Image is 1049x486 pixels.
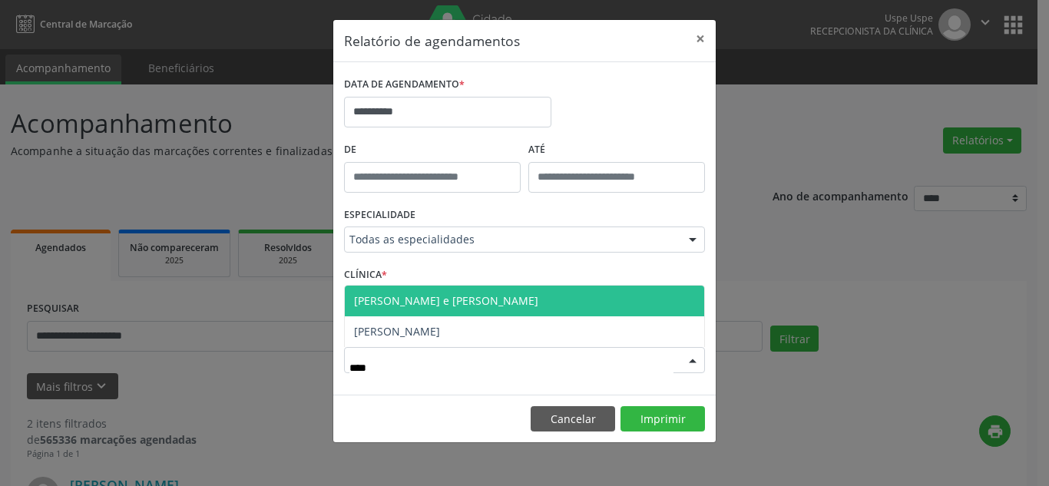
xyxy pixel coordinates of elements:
[344,263,387,287] label: CLÍNICA
[354,324,440,339] span: [PERSON_NAME]
[344,73,465,97] label: DATA DE AGENDAMENTO
[344,31,520,51] h5: Relatório de agendamentos
[620,406,705,432] button: Imprimir
[344,138,521,162] label: De
[349,232,673,247] span: Todas as especialidades
[685,20,716,58] button: Close
[528,138,705,162] label: ATÉ
[344,203,415,227] label: ESPECIALIDADE
[531,406,615,432] button: Cancelar
[354,293,538,308] span: [PERSON_NAME] e [PERSON_NAME]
